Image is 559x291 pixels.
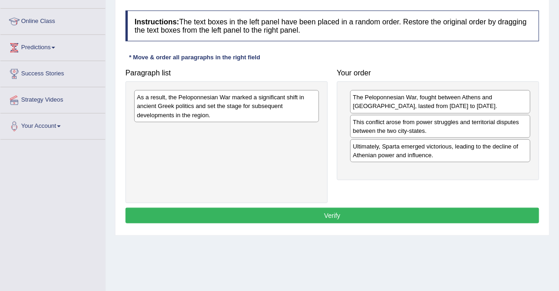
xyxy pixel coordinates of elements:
[125,11,539,41] h4: The text boxes in the left panel have been placed in a random order. Restore the original order b...
[125,208,539,223] button: Verify
[0,9,105,32] a: Online Class
[0,87,105,110] a: Strategy Videos
[0,114,105,137] a: Your Account
[350,90,530,113] div: The Peloponnesian War, fought between Athens and [GEOGRAPHIC_DATA], lasted from [DATE] to [DATE].
[0,35,105,58] a: Predictions
[135,18,179,26] b: Instructions:
[0,61,105,84] a: Success Stories
[134,90,319,122] div: As a result, the Peloponnesian War marked a significant shift in ancient Greek politics and set t...
[125,53,264,62] div: * Move & order all paragraphs in the right field
[350,115,530,138] div: This conflict arose from power struggles and territorial disputes between the two city-states.
[350,139,530,162] div: Ultimately, Sparta emerged victorious, leading to the decline of Athenian power and influence.
[125,69,328,77] h4: Paragraph list
[337,69,539,77] h4: Your order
